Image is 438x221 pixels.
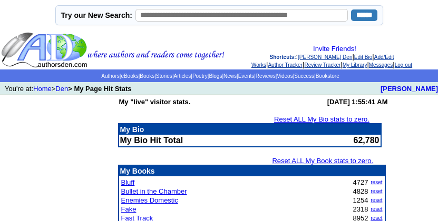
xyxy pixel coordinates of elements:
a: Success [294,73,314,79]
a: Bluff [121,178,135,186]
a: Log out [395,62,412,68]
a: Books [140,73,154,79]
a: Edit Bio [354,54,372,60]
font: 62,780 [354,136,379,145]
a: Author Tracker [268,62,303,68]
div: : | | | | | | | [227,45,437,68]
a: reset [371,188,382,194]
a: Videos [277,73,293,79]
a: Articles [173,73,191,79]
b: My Bio Hit Total [120,136,183,145]
a: Fake [121,205,137,213]
a: Add/Edit Works [251,54,394,68]
p: My Books [120,167,384,175]
font: 1254 [353,196,368,204]
a: Den [55,85,68,93]
a: Invite Friends! [313,45,356,53]
p: My Bio [120,125,379,134]
b: > My Page Hit Stats [68,85,131,93]
a: reset [371,206,382,212]
span: Shortcuts: [269,54,296,60]
a: eBooks [121,73,138,79]
a: Stories [156,73,172,79]
a: Review Tracker [304,62,340,68]
a: Events [238,73,255,79]
label: Try our New Search: [61,11,132,19]
font: 4828 [353,187,368,195]
a: My Library [343,62,367,68]
font: You're at: > [5,85,131,93]
a: reset [371,215,382,221]
a: Reset ALL My Book stats to zero. [272,157,373,165]
font: 4727 [353,178,368,186]
a: Home [33,85,52,93]
a: Messages [369,62,393,68]
a: Blogs [209,73,222,79]
b: My "live" visitor stats. [119,98,191,106]
a: Enemies Domestic [121,196,178,204]
font: 2318 [353,205,368,213]
a: News [223,73,237,79]
a: Poetry [192,73,208,79]
a: [PERSON_NAME] [381,85,438,93]
a: [PERSON_NAME] Den [298,54,352,60]
a: Reset ALL My Bio stats to zero. [274,115,369,123]
img: header_logo2.gif [1,32,225,68]
a: Bullet in the Chamber [121,187,187,195]
a: reset [371,179,382,185]
a: Reviews [256,73,276,79]
b: [DATE] 1:55:41 AM [327,98,388,106]
a: Bookstore [316,73,339,79]
a: reset [371,197,382,203]
a: Authors [101,73,119,79]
